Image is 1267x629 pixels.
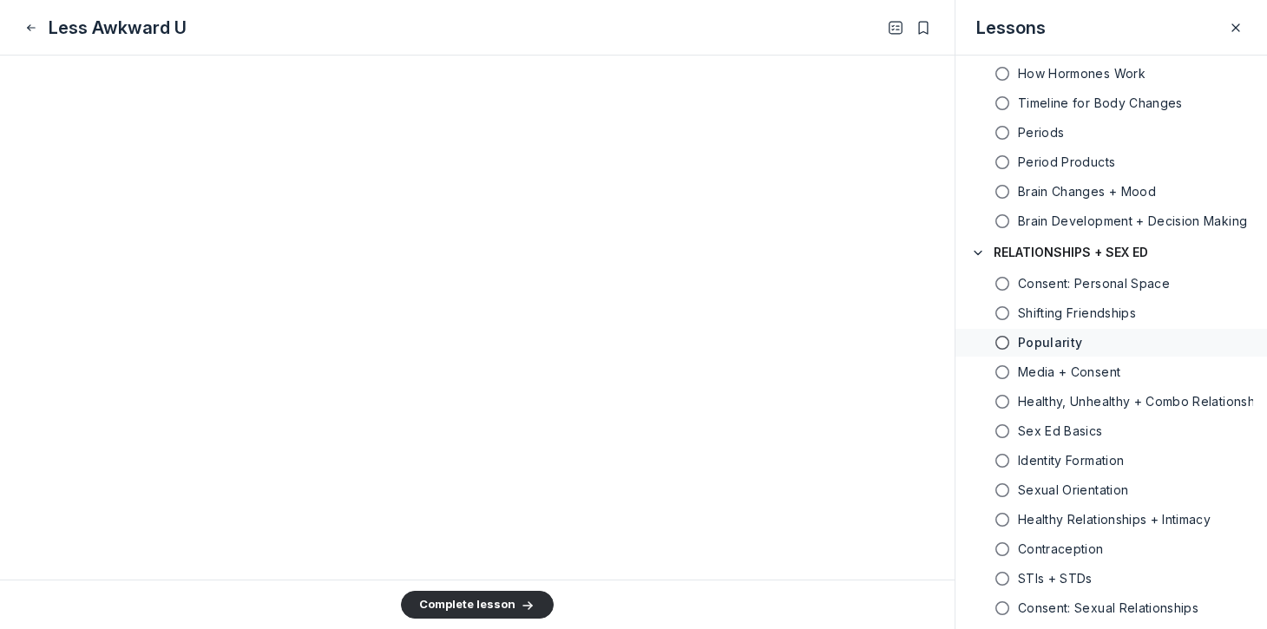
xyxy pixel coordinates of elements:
button: Bookmarks [913,17,934,38]
button: Open Table of contents [885,17,906,38]
h5: Sexual Orientation [1018,482,1128,499]
a: Sexual Orientation [955,476,1267,504]
h5: Media + Consent [1018,364,1120,381]
a: Periods [955,119,1267,147]
h5: Shifting Friendships [1018,305,1136,322]
a: Consent: Personal Space [955,270,1267,298]
h5: How Hormones Work [1018,65,1146,82]
h5: Identity Formation [1018,452,1124,469]
h5: Healthy, Unhealthy + Combo Relationships [1018,393,1253,410]
a: Healthy, Unhealthy + Combo Relationships [955,388,1267,416]
h5: Period Products [1018,154,1115,171]
a: Contraception [955,535,1267,563]
a: Sex Ed Basics [955,417,1267,445]
a: Brain Changes + Mood [955,178,1267,206]
h5: Sex Ed Basics [1018,423,1103,440]
h5: Consent: Sexual Relationships [1018,600,1198,617]
button: Close [1225,17,1246,38]
a: Shifting Friendships [955,299,1267,327]
h5: STIs + STDs [1018,570,1093,587]
h4: RELATIONSHIPS + SEX ED [994,244,1148,261]
a: Identity Formation [955,447,1267,475]
h5: Timeline for Body Changes [1018,95,1183,112]
a: Brain Development + Decision Making [955,207,1267,235]
button: Complete lesson [401,591,554,619]
h1: Less Awkward U [49,16,187,40]
a: Period Products [955,148,1267,176]
a: Consent: Sexual Relationships [955,594,1267,622]
h5: Consent: Personal Space [1018,275,1170,292]
button: RELATIONSHIPS + SEX ED [955,235,1267,270]
a: STIs + STDs [955,565,1267,593]
a: Media + Consent [955,358,1267,386]
h5: Healthy Relationships + Intimacy [1018,511,1211,528]
button: Close [21,17,42,38]
h5: Brain Development + Decision Making [1018,213,1247,230]
h3: Lessons [976,16,1046,40]
h5: Brain Changes + Mood [1018,183,1156,200]
h5: Periods [1018,124,1064,141]
a: Healthy Relationships + Intimacy [955,506,1267,534]
h5: Contraception [1018,541,1104,558]
h5: Popularity [1018,334,1083,351]
a: Timeline for Body Changes [955,89,1267,117]
a: Popularity [955,329,1267,357]
a: How Hormones Work [955,60,1267,88]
